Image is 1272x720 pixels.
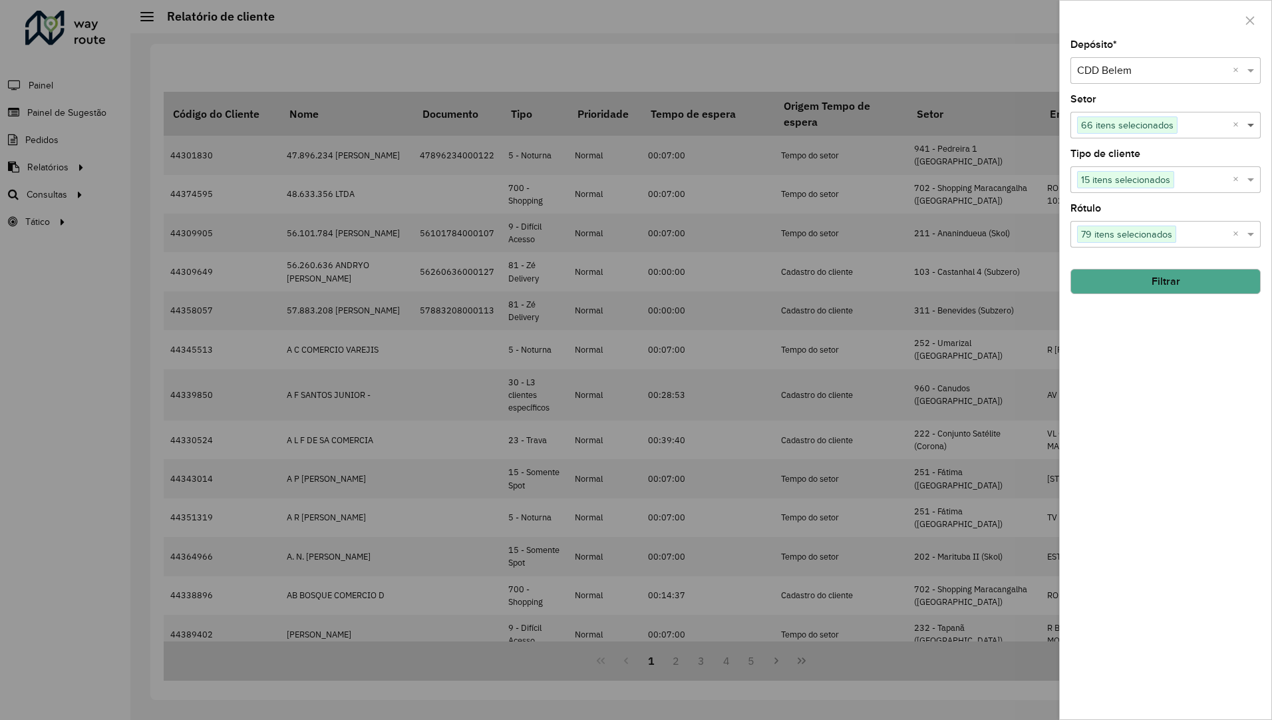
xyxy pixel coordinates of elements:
span: Clear all [1233,63,1244,79]
label: Depósito [1070,37,1117,53]
span: Clear all [1233,226,1244,242]
label: Setor [1070,91,1096,107]
span: 79 itens selecionados [1078,226,1176,242]
span: Clear all [1233,117,1244,133]
label: Tipo de cliente [1070,146,1140,162]
button: Filtrar [1070,269,1261,294]
span: Clear all [1233,172,1244,188]
span: 15 itens selecionados [1078,172,1174,188]
span: 66 itens selecionados [1078,117,1177,133]
label: Rótulo [1070,200,1101,216]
